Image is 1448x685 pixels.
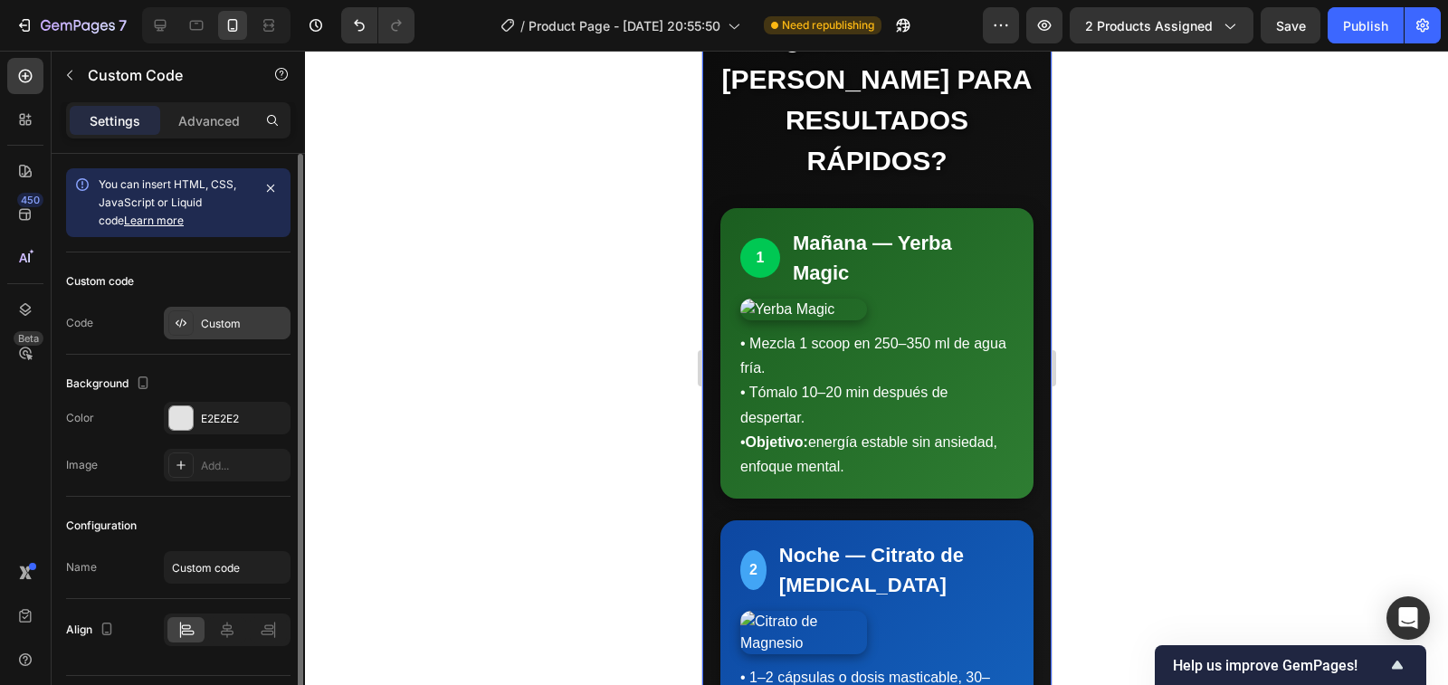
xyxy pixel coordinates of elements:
[14,331,43,346] div: Beta
[90,111,140,130] p: Settings
[38,499,64,539] div: 2
[520,16,525,35] span: /
[7,7,135,43] button: 7
[38,329,311,378] li: • Tómalo 10–20 min después de despertar.
[38,281,311,329] li: • Mezcla 1 scoop en 250–350 ml de agua fría.
[38,379,311,428] li: • energía estable sin ansiedad, enfoque mental.
[1085,16,1213,35] span: 2 products assigned
[88,64,242,86] p: Custom Code
[38,560,165,604] img: Citrato de Magnesio
[77,490,311,549] h4: Noche — Citrato de [MEDICAL_DATA]
[66,372,154,396] div: Background
[1173,654,1408,676] button: Show survey - Help us improve GemPages!
[1173,657,1386,674] span: Help us improve GemPages!
[66,518,137,534] div: Configuration
[1276,18,1306,33] span: Save
[66,315,93,331] div: Code
[119,14,127,36] p: 7
[90,177,311,237] h4: Mañana — Yerba Magic
[66,273,134,290] div: Custom code
[529,16,720,35] span: Product Page - [DATE] 20:55:50
[17,193,43,207] div: 450
[38,248,165,270] img: Yerba Magic
[124,214,184,227] a: Learn more
[1261,7,1320,43] button: Save
[201,458,286,474] div: Add...
[43,384,106,399] span: Objetivo:
[702,51,1052,685] iframe: Design area
[178,111,240,130] p: Advanced
[201,411,286,427] div: E2E2E2
[1328,7,1404,43] button: Publish
[66,559,97,576] div: Name
[66,410,94,426] div: Color
[1070,7,1253,43] button: 2 products assigned
[38,614,311,663] li: • 1–2 cápsulas o dosis masticable, 30–45 min antes de dormir.
[782,17,874,33] span: Need republishing
[201,316,286,332] div: Custom
[38,187,78,227] div: 1
[1343,16,1388,35] div: Publish
[66,618,118,642] div: Align
[99,177,236,227] span: You can insert HTML, CSS, JavaScript or Liquid code
[341,7,414,43] div: Undo/Redo
[1386,596,1430,640] div: Open Intercom Messenger
[66,457,98,473] div: Image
